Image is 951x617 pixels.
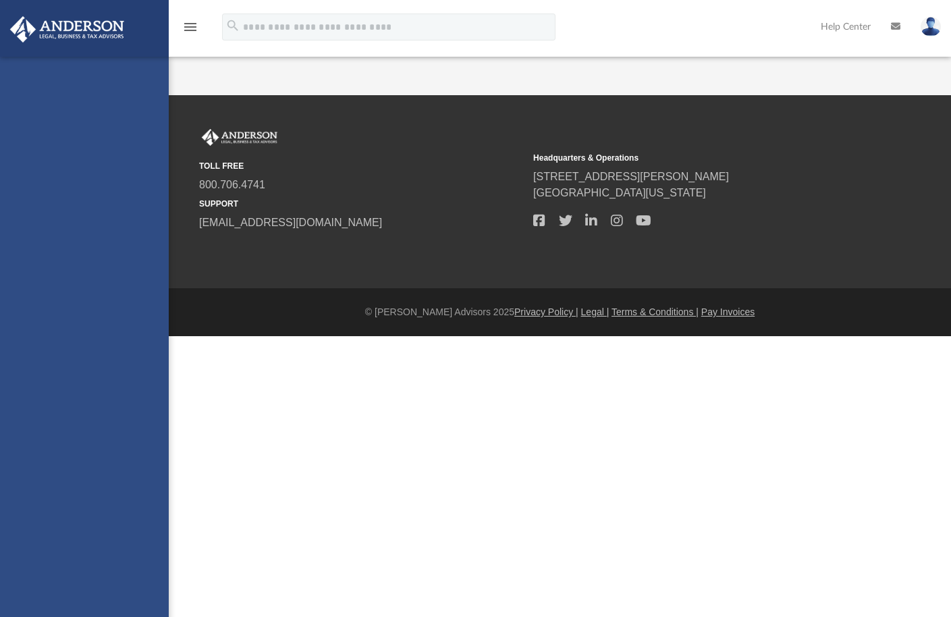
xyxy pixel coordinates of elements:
[921,17,941,36] img: User Pic
[199,217,382,228] a: [EMAIL_ADDRESS][DOMAIN_NAME]
[182,26,198,35] a: menu
[514,306,578,317] a: Privacy Policy |
[199,179,265,190] a: 800.706.4741
[533,187,706,198] a: [GEOGRAPHIC_DATA][US_STATE]
[225,18,240,33] i: search
[169,305,951,319] div: © [PERSON_NAME] Advisors 2025
[6,16,128,43] img: Anderson Advisors Platinum Portal
[199,198,524,210] small: SUPPORT
[182,19,198,35] i: menu
[533,152,858,164] small: Headquarters & Operations
[199,129,280,146] img: Anderson Advisors Platinum Portal
[612,306,699,317] a: Terms & Conditions |
[199,160,524,172] small: TOLL FREE
[533,171,729,182] a: [STREET_ADDRESS][PERSON_NAME]
[701,306,755,317] a: Pay Invoices
[581,306,609,317] a: Legal |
